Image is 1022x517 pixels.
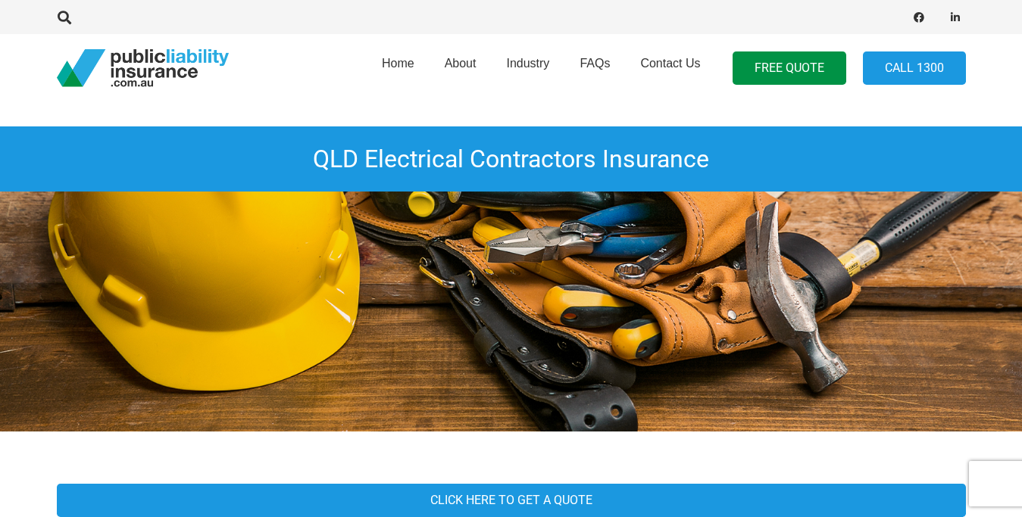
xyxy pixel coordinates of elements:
[430,30,492,107] a: About
[445,57,477,70] span: About
[908,7,930,28] a: Facebook
[733,51,846,86] a: FREE QUOTE
[50,11,80,24] a: Search
[863,51,966,86] a: Call 1300
[564,30,625,107] a: FAQs
[625,30,715,107] a: Contact Us
[506,57,549,70] span: Industry
[945,7,966,28] a: LinkedIn
[640,57,700,70] span: Contact Us
[491,30,564,107] a: Industry
[367,30,430,107] a: Home
[580,57,610,70] span: FAQs
[57,49,229,87] a: pli_logotransparent
[382,57,414,70] span: Home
